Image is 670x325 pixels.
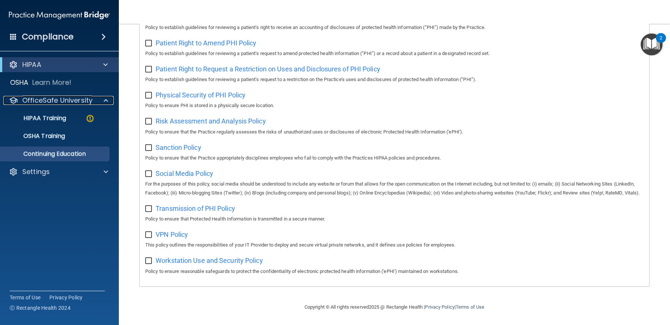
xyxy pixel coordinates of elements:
p: Policy to ensure that the Practice appropriately disciplines employees who fail to comply with th... [145,154,644,162]
p: Policy to ensure that the Practice regularly assesses the risks of unauthorized uses or disclosur... [145,128,644,136]
span: Transmission of PHI Policy [156,205,235,212]
span: Ⓒ Rectangle Health 2024 [10,304,71,312]
span: Patient Right to Request a Restriction on Uses and Disclosures of PHI Policy [156,65,380,73]
span: Risk Assessment and Analysis Policy [156,117,266,125]
span: Social Media Policy [156,170,213,177]
span: Workstation Use and Security Policy [156,257,263,264]
a: Terms of Use [10,294,40,301]
p: This policy outlines the responsibilities of your IT Provider to deploy and secure virtual privat... [145,241,644,250]
div: Copyright © All rights reserved 2025 @ Rectangle Health | | [259,295,530,319]
a: Terms of Use [456,304,484,310]
span: Patient Right to Amend PHI Policy [156,39,256,47]
a: Privacy Policy [425,304,454,310]
p: Policy to establish guidelines for reviewing a patient’s right to receive an accounting of disclo... [145,23,644,32]
a: OfficeSafe University [9,96,108,105]
p: HIPAA Training [5,115,66,122]
p: Policy to ensure reasonable safeguards to protect the confidentiality of electronic protected hea... [145,267,644,276]
span: Physical Security of PHI Policy [156,91,245,99]
p: OSHA [10,78,29,87]
a: Privacy Policy [49,294,83,301]
a: Settings [9,167,108,176]
p: HIPAA [22,60,41,69]
p: OSHA Training [5,132,65,140]
p: Continuing Education [5,150,106,158]
p: For the purposes of this policy, social media should be understood to include any website or foru... [145,180,644,197]
p: Policy to ensure that Protected Health Information is transmitted in a secure manner. [145,215,644,223]
p: Policy to establish guidelines for reviewing a patient’s request to amend protected health inform... [145,49,644,58]
img: PMB logo [9,8,110,23]
p: Learn More! [32,78,72,87]
span: Sanction Policy [156,144,201,151]
a: HIPAA [9,60,108,69]
h4: Compliance [22,32,74,42]
div: 2 [660,38,662,48]
p: Settings [22,167,50,176]
p: OfficeSafe University [22,96,92,105]
p: Policy to ensure PHI is stored in a physically secure location. [145,101,644,110]
p: Policy to establish guidelines for reviewing a patient’s request to a restriction on the Practice... [145,75,644,84]
img: warning-circle.0cc9ac19.png [85,114,95,123]
button: Open Resource Center, 2 new notifications [641,33,663,55]
span: VPN Policy [156,231,188,238]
